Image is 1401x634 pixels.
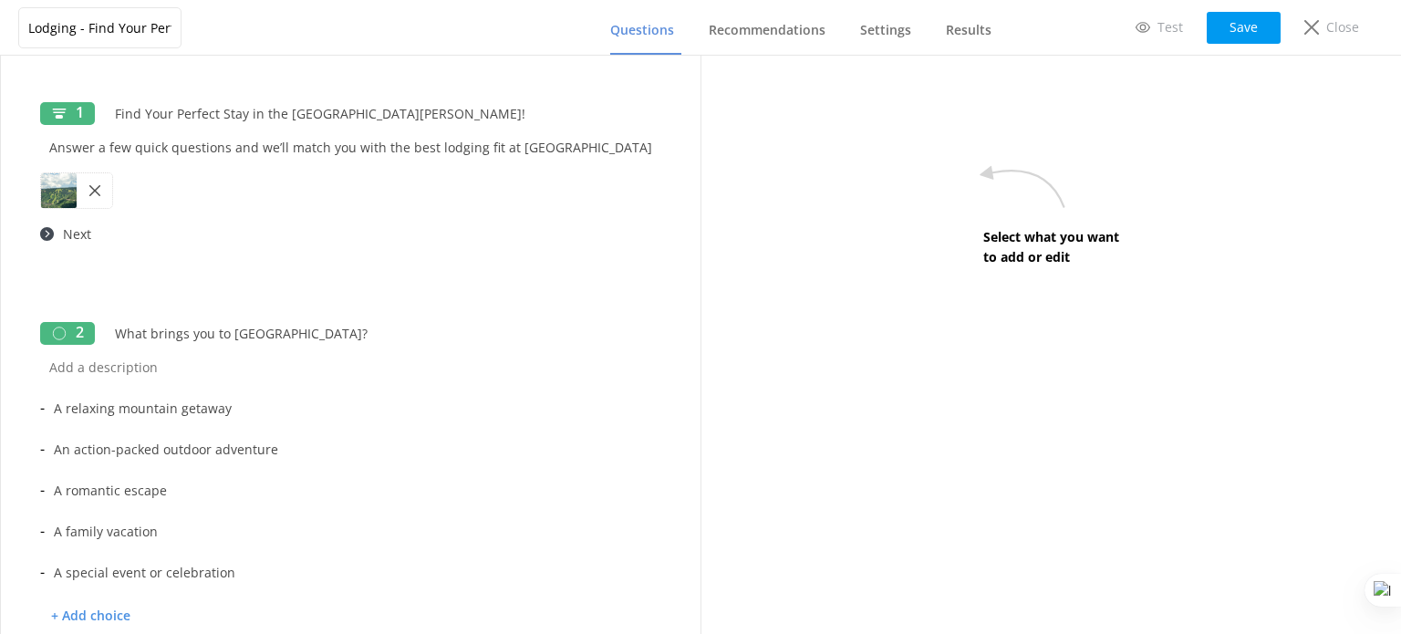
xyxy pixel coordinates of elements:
[860,21,911,39] span: Settings
[1207,12,1281,44] button: Save
[40,429,661,470] div: -
[45,470,645,511] input: Choice
[45,429,645,470] input: Choice
[40,127,661,168] input: Add a description
[1326,17,1359,37] p: Close
[54,213,661,255] input: Add a call to action
[40,600,141,632] p: + Add choice
[106,93,543,134] input: Add a title
[1157,17,1183,37] p: Test
[40,470,661,511] div: -
[1123,12,1196,43] a: Test
[45,388,645,429] input: Choice
[40,322,95,345] div: 2
[983,227,1119,268] p: Select what you want to add or edit
[40,511,661,552] div: -
[40,347,661,388] input: Add a description
[45,511,645,552] input: Choice
[709,21,825,39] span: Recommendations
[45,552,645,593] input: Choice
[610,21,674,39] span: Questions
[40,102,95,125] div: 1
[40,552,661,593] div: -
[40,388,661,429] div: -
[106,313,543,354] input: Add a title
[946,21,991,39] span: Results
